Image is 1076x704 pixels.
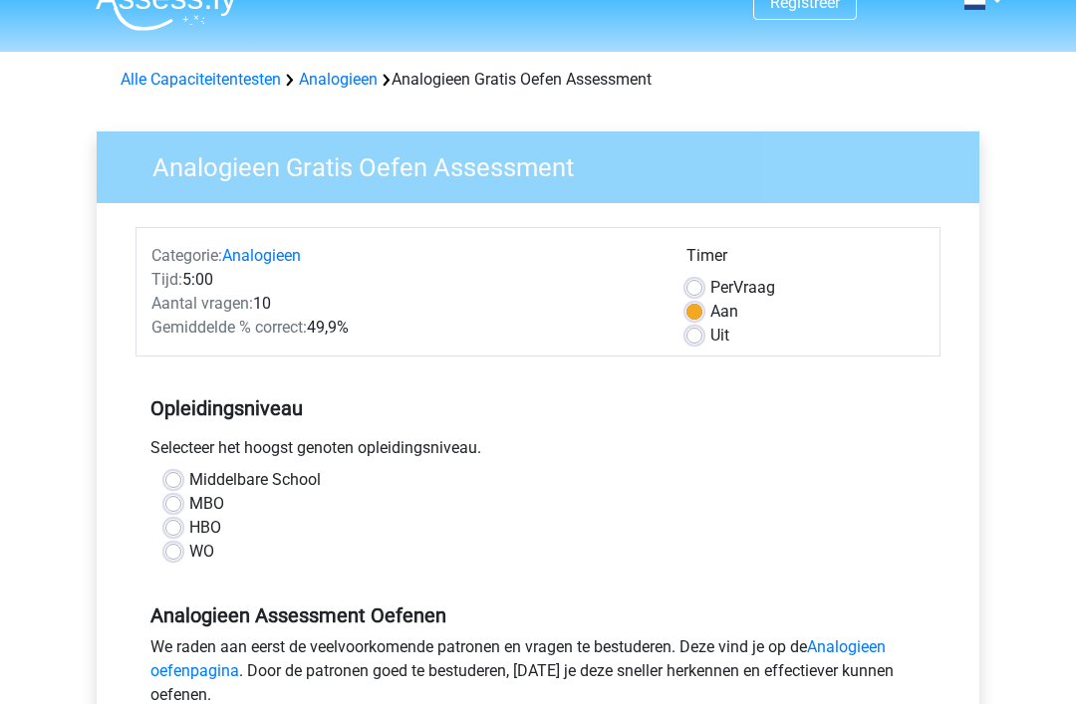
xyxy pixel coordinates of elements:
h5: Opleidingsniveau [150,389,926,429]
a: Alle Capaciteitentesten [121,71,281,90]
h3: Analogieen Gratis Oefen Assessment [129,145,964,184]
span: Per [710,279,733,298]
span: Categorie: [151,247,222,266]
span: Aantal vragen: [151,295,253,314]
div: Timer [686,245,925,277]
label: Vraag [710,277,775,301]
div: 49,9% [136,317,672,341]
span: Gemiddelde % correct: [151,319,307,338]
label: Uit [710,325,729,349]
label: Aan [710,301,738,325]
span: Tijd: [151,271,182,290]
div: 5:00 [136,269,672,293]
div: Selecteer het hoogst genoten opleidingsniveau. [135,437,941,469]
label: MBO [189,493,224,517]
a: Analogieen [222,247,301,266]
div: 10 [136,293,672,317]
label: Middelbare School [189,469,321,493]
label: HBO [189,517,221,541]
h5: Analogieen Assessment Oefenen [150,604,926,628]
div: Analogieen Gratis Oefen Assessment [113,69,963,93]
label: WO [189,541,214,565]
a: Analogieen [299,71,378,90]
